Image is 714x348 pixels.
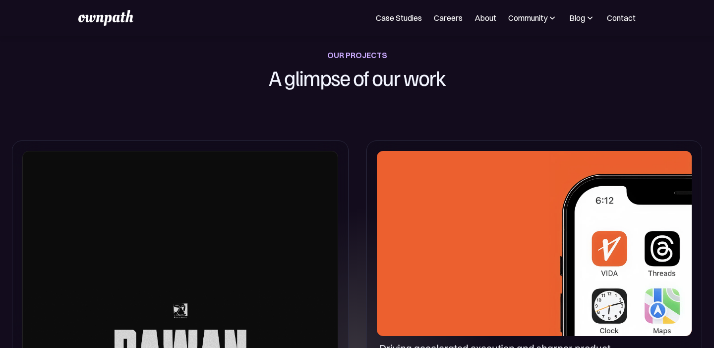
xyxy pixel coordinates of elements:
div: Community [508,12,547,24]
h1: A glimpse of our work [219,62,495,93]
a: Careers [434,12,463,24]
a: About [475,12,496,24]
div: Community [508,12,557,24]
div: Blog [569,12,595,24]
a: Case Studies [376,12,422,24]
div: Blog [569,12,585,24]
a: Contact [607,12,636,24]
div: OUR PROJECTS [327,48,387,62]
